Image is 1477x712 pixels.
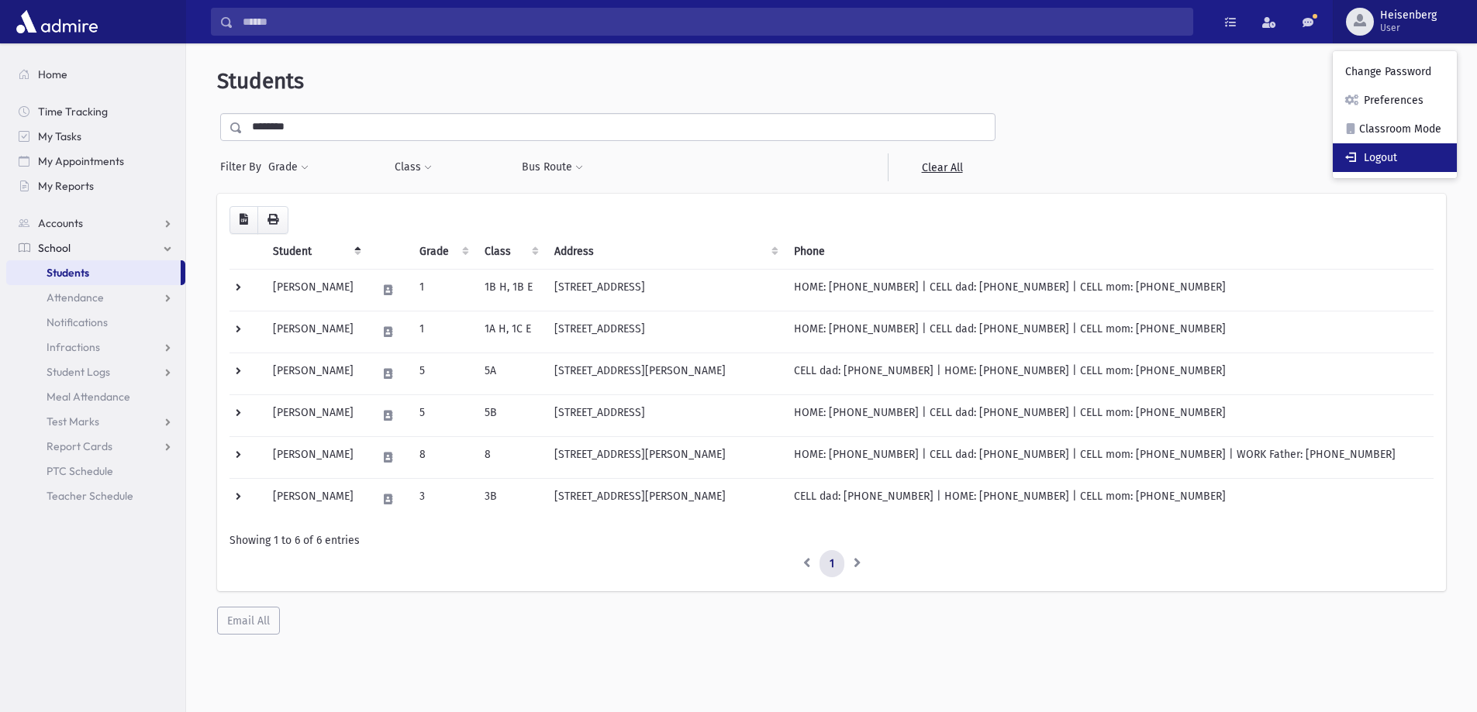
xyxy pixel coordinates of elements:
[475,311,545,353] td: 1A H, 1C E
[6,434,185,459] a: Report Cards
[6,483,185,508] a: Teacher Schedule
[545,436,785,478] td: [STREET_ADDRESS][PERSON_NAME]
[264,311,368,353] td: [PERSON_NAME]
[264,234,368,270] th: Student: activate to sort column descending
[264,478,368,520] td: [PERSON_NAME]
[785,436,1434,478] td: HOME: [PHONE_NUMBER] | CELL dad: [PHONE_NUMBER] | CELL mom: [PHONE_NUMBER] | WORK Father: [PHONE_...
[47,414,99,428] span: Test Marks
[264,436,368,478] td: [PERSON_NAME]
[545,234,785,270] th: Address: activate to sort column ascending
[47,266,89,280] span: Students
[12,6,102,37] img: AdmirePro
[1380,9,1437,22] span: Heisenberg
[47,439,112,453] span: Report Cards
[6,285,185,310] a: Attendance
[785,394,1434,436] td: HOME: [PHONE_NUMBER] | CELL dad: [PHONE_NUMBER] | CELL mom: [PHONE_NUMBER]
[47,365,110,379] span: Student Logs
[6,99,185,124] a: Time Tracking
[410,311,475,353] td: 1
[888,153,996,181] a: Clear All
[6,149,185,174] a: My Appointments
[6,310,185,335] a: Notifications
[38,179,94,193] span: My Reports
[217,607,280,635] button: Email All
[820,550,844,578] a: 1
[47,489,133,503] span: Teacher Schedule
[785,234,1434,270] th: Phone
[47,291,104,304] span: Attendance
[38,241,71,255] span: School
[38,105,108,119] span: Time Tracking
[475,478,545,520] td: 3B
[6,260,181,285] a: Students
[785,353,1434,394] td: CELL dad: [PHONE_NUMBER] | HOME: [PHONE_NUMBER] | CELL mom: [PHONE_NUMBER]
[1333,115,1457,143] a: Classroom Mode
[264,353,368,394] td: [PERSON_NAME]
[410,353,475,394] td: 5
[6,211,185,236] a: Accounts
[229,532,1434,549] div: Showing 1 to 6 of 6 entries
[257,206,288,234] button: Print
[785,269,1434,311] td: HOME: [PHONE_NUMBER] | CELL dad: [PHONE_NUMBER] | CELL mom: [PHONE_NUMBER]
[6,335,185,359] a: Infractions
[6,459,185,483] a: PTC Schedule
[47,390,130,404] span: Meal Attendance
[475,436,545,478] td: 8
[545,353,785,394] td: [STREET_ADDRESS][PERSON_NAME]
[475,353,545,394] td: 5A
[1333,143,1457,172] a: Logout
[410,269,475,311] td: 1
[785,478,1434,520] td: CELL dad: [PHONE_NUMBER] | HOME: [PHONE_NUMBER] | CELL mom: [PHONE_NUMBER]
[264,394,368,436] td: [PERSON_NAME]
[475,269,545,311] td: 1B H, 1B E
[233,8,1192,36] input: Search
[6,62,185,87] a: Home
[545,478,785,520] td: [STREET_ADDRESS][PERSON_NAME]
[47,464,113,478] span: PTC Schedule
[229,206,258,234] button: CSV
[1333,57,1457,86] a: Change Password
[6,236,185,260] a: School
[267,153,309,181] button: Grade
[38,67,67,81] span: Home
[1333,86,1457,115] a: Preferences
[545,269,785,311] td: [STREET_ADDRESS]
[6,359,185,384] a: Student Logs
[6,384,185,409] a: Meal Attendance
[410,394,475,436] td: 5
[410,234,475,270] th: Grade: activate to sort column ascending
[475,394,545,436] td: 5B
[217,68,304,94] span: Students
[6,124,185,149] a: My Tasks
[410,478,475,520] td: 3
[220,159,267,175] span: Filter By
[545,311,785,353] td: [STREET_ADDRESS]
[6,409,185,434] a: Test Marks
[38,216,83,230] span: Accounts
[394,153,433,181] button: Class
[38,154,124,168] span: My Appointments
[264,269,368,311] td: [PERSON_NAME]
[38,129,81,143] span: My Tasks
[785,311,1434,353] td: HOME: [PHONE_NUMBER] | CELL dad: [PHONE_NUMBER] | CELL mom: [PHONE_NUMBER]
[410,436,475,478] td: 8
[475,234,545,270] th: Class: activate to sort column ascending
[47,315,108,329] span: Notifications
[47,340,100,354] span: Infractions
[6,174,185,198] a: My Reports
[521,153,584,181] button: Bus Route
[545,394,785,436] td: [STREET_ADDRESS]
[1380,22,1437,34] span: User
